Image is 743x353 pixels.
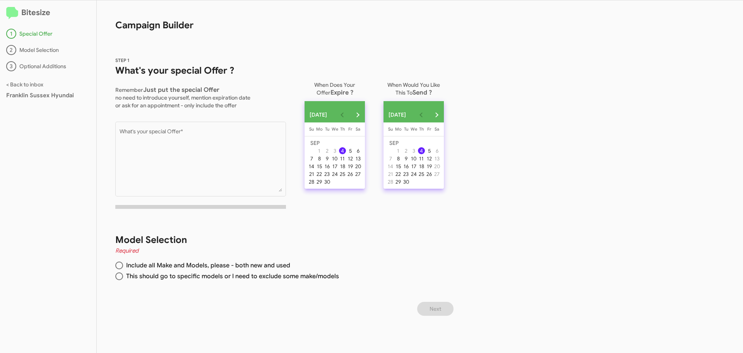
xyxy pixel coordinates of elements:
[316,147,323,154] div: 1
[332,126,338,132] span: We
[339,147,346,154] div: 4
[433,155,441,162] button: September 13, 2025
[383,78,444,96] p: When Would You Like This To
[304,107,335,122] button: Choose month and year
[395,163,402,170] div: 15
[330,89,353,96] span: Expire ?
[339,163,346,170] div: 18
[395,178,402,185] div: 29
[334,107,350,122] button: Previous month
[426,170,433,177] div: 26
[387,155,394,162] button: September 7, 2025
[316,170,323,177] div: 22
[6,81,43,88] a: < Back to inbox
[339,155,346,162] button: September 11, 2025
[356,126,360,132] span: Sa
[308,162,315,170] button: September 14, 2025
[425,170,433,178] button: September 26, 2025
[308,155,315,162] div: 7
[433,170,441,178] button: September 27, 2025
[324,155,330,162] div: 9
[418,147,425,155] button: September 4, 2025
[331,162,339,170] button: September 17, 2025
[419,126,424,132] span: Th
[339,170,346,178] button: September 25, 2025
[123,272,339,280] span: This should go to specific models or I need to exclude some make/models
[331,147,339,155] button: September 3, 2025
[347,163,354,170] div: 19
[354,170,361,177] div: 27
[404,126,408,132] span: Tu
[411,126,417,132] span: We
[315,155,323,162] button: September 8, 2025
[402,170,410,178] button: September 23, 2025
[347,170,354,177] div: 26
[394,170,402,178] button: September 22, 2025
[418,170,425,178] button: September 25, 2025
[395,126,402,132] span: Mo
[394,178,402,186] button: September 29, 2025
[354,147,361,154] div: 6
[418,155,425,162] button: September 11, 2025
[331,147,338,154] div: 3
[387,163,394,170] div: 14
[354,155,362,162] button: September 13, 2025
[435,126,439,132] span: Sa
[410,155,418,162] button: September 10, 2025
[354,147,362,155] button: September 6, 2025
[402,147,410,155] button: September 2, 2025
[308,155,315,162] button: September 7, 2025
[315,162,323,170] button: September 15, 2025
[410,162,418,170] button: September 17, 2025
[315,178,323,186] button: September 29, 2025
[402,178,410,186] button: September 30, 2025
[308,139,362,147] td: SEP
[346,147,354,155] button: September 5, 2025
[387,170,394,177] div: 21
[426,147,433,154] div: 5
[324,163,330,170] div: 16
[339,147,346,155] button: September 4, 2025
[348,126,352,132] span: Fr
[323,162,331,170] button: September 16, 2025
[305,78,365,96] p: When Does Your Offer
[6,45,90,55] div: Model Selection
[418,162,425,170] button: September 18, 2025
[97,0,457,31] h1: Campaign Builder
[417,302,454,316] button: Next
[427,126,431,132] span: Fr
[387,178,394,186] button: September 28, 2025
[115,57,130,63] span: STEP 1
[346,162,354,170] button: September 19, 2025
[394,147,402,155] button: September 1, 2025
[315,147,323,155] button: September 1, 2025
[402,162,410,170] button: September 16, 2025
[331,155,339,162] button: September 10, 2025
[402,155,410,162] button: September 9, 2025
[323,170,331,178] button: September 23, 2025
[323,147,331,155] button: September 2, 2025
[402,147,409,154] div: 2
[115,246,438,255] h4: Required
[6,29,16,39] div: 1
[339,170,346,177] div: 25
[433,155,440,162] div: 13
[308,170,315,178] button: September 21, 2025
[389,108,406,122] span: [DATE]
[402,178,409,185] div: 30
[324,147,330,154] div: 2
[340,126,345,132] span: Th
[115,64,286,77] h1: What's your special Offer ?
[425,162,433,170] button: September 19, 2025
[418,147,425,154] div: 4
[387,162,394,170] button: September 14, 2025
[387,155,394,162] div: 7
[402,170,409,177] div: 23
[331,170,338,177] div: 24
[433,162,441,170] button: September 20, 2025
[324,170,330,177] div: 23
[354,163,361,170] div: 20
[6,7,18,19] img: logo-minimal.svg
[346,155,354,162] button: September 12, 2025
[323,178,331,186] button: September 30, 2025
